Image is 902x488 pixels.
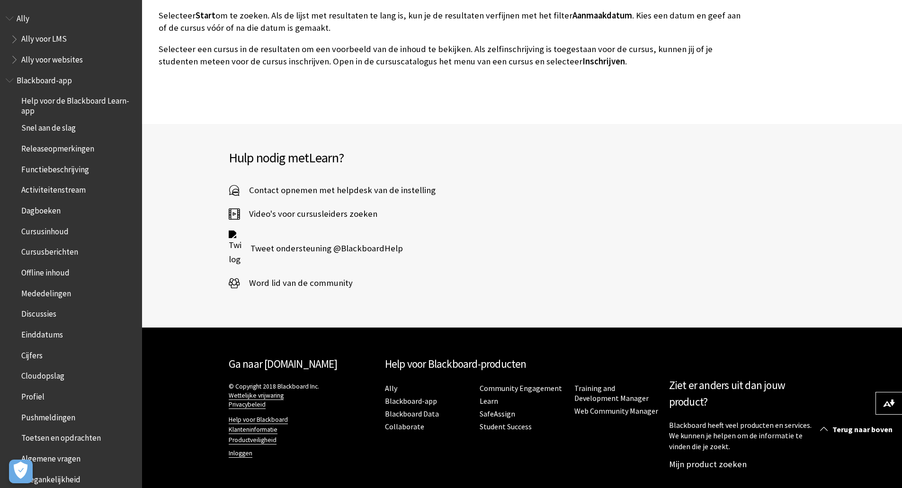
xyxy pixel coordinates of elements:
a: Training and Development Manager [574,383,649,403]
span: Functiebeschrijving [21,161,89,174]
span: Profiel [21,389,45,401]
span: Word lid van de community [240,276,353,290]
span: Tweet ondersteuning @BlackboardHelp [241,241,403,256]
span: Aanmaakdatum [572,10,632,21]
a: Help voor Blackboard [229,416,288,424]
span: Cursusberichten [21,244,78,257]
p: Selecteer om te zoeken. Als de lijst met resultaten te lang is, kun je de resultaten verfijnen me... [159,9,746,34]
span: Video's voor cursusleiders zoeken [240,207,377,221]
a: Privacybeleid [229,400,266,409]
a: Student Success [480,422,532,432]
span: Mededelingen [21,285,71,298]
span: Offline inhoud [21,265,70,277]
a: Klanteninformatie [229,426,277,434]
a: SafeAssign [480,409,515,419]
a: Collaborate [385,422,424,432]
span: Snel aan de slag [21,120,76,133]
span: Einddatums [21,327,63,339]
span: Dagboeken [21,203,61,215]
span: Releaseopmerkingen [21,141,94,153]
a: Video's voor cursusleiders zoeken [229,207,377,221]
span: Cijfers [21,347,43,360]
a: Twitter logo Tweet ondersteuning @BlackboardHelp [229,231,403,266]
span: Ally [17,10,29,23]
span: Ally voor websites [21,52,83,64]
a: Blackboard-app [385,396,437,406]
h2: Help voor Blackboard-producten [385,356,660,373]
a: Web Community Manager [574,406,658,416]
span: Discussies [21,306,56,319]
nav: Book outline for Anthology Ally Help [6,10,136,68]
span: Algemene vragen [21,451,80,463]
span: Cloudopslag [21,368,64,381]
span: Pushmeldingen [21,409,75,422]
span: Toetsen en opdrachten [21,430,101,443]
a: Word lid van de community [229,276,353,290]
a: Contact opnemen met helpdesk van de instelling [229,183,436,197]
button: Open Preferences [9,460,33,483]
a: Inloggen [229,449,252,458]
a: Blackboard Data [385,409,439,419]
a: Ally [385,383,397,393]
span: Activiteitenstream [21,182,86,195]
a: Ga naar [DOMAIN_NAME] [229,357,337,371]
h2: Ziet er anders uit dan jouw product? [669,377,816,410]
span: Toegankelijkheid [21,471,80,484]
p: Selecteer een cursus in de resultaten om een voorbeeld van de inhoud te bekijken. Als zelfinschri... [159,43,746,68]
span: Ally voor LMS [21,31,67,44]
a: Wettelijke vrijwaring [229,391,284,400]
span: Blackboard-app [17,72,72,85]
span: Learn [309,149,339,166]
p: Blackboard heeft veel producten en services. We kunnen je helpen om de informatie te vinden die j... [669,420,816,452]
a: Mijn product zoeken [669,459,747,470]
a: Terug naar boven [813,421,902,438]
p: © Copyright 2018 Blackboard Inc. [229,382,375,409]
span: Help voor de Blackboard Learn-app [21,93,135,115]
span: Cursusinhoud [21,223,69,236]
a: Learn [480,396,498,406]
span: Start [196,10,215,21]
a: Community Engagement [480,383,562,393]
h2: Hulp nodig met ? [229,148,522,168]
span: Contact opnemen met helpdesk van de instelling [240,183,436,197]
img: Twitter logo [229,231,241,266]
span: Inschrijven [582,56,625,67]
a: Productveiligheid [229,436,277,444]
